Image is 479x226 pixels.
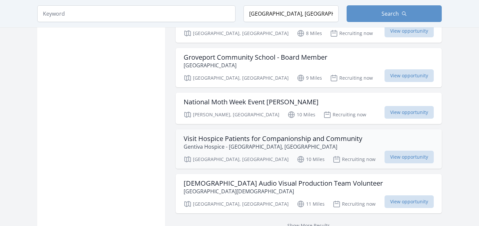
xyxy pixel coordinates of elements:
[184,111,279,119] p: [PERSON_NAME], [GEOGRAPHIC_DATA]
[297,74,322,82] p: 9 Miles
[347,5,442,22] button: Search
[385,151,434,163] span: View opportunity
[184,187,383,195] p: [GEOGRAPHIC_DATA][DEMOGRAPHIC_DATA]
[184,200,289,208] p: [GEOGRAPHIC_DATA], [GEOGRAPHIC_DATA]
[287,111,315,119] p: 10 Miles
[382,10,399,18] span: Search
[176,129,442,169] a: Visit Hospice Patients for Companionship and Community Gentiva Hospice - [GEOGRAPHIC_DATA], [GEOG...
[333,200,376,208] p: Recruiting now
[323,111,366,119] p: Recruiting now
[333,155,376,163] p: Recruiting now
[184,155,289,163] p: [GEOGRAPHIC_DATA], [GEOGRAPHIC_DATA]
[330,74,373,82] p: Recruiting now
[297,155,325,163] p: 10 Miles
[176,93,442,124] a: National Moth Week Event [PERSON_NAME] [PERSON_NAME], [GEOGRAPHIC_DATA] 10 Miles Recruiting now V...
[37,5,236,22] input: Keyword
[184,61,327,69] p: [GEOGRAPHIC_DATA]
[243,5,339,22] input: Location
[184,135,362,143] h3: Visit Hospice Patients for Companionship and Community
[176,174,442,213] a: [DEMOGRAPHIC_DATA] Audio Visual Production Team Volunteer [GEOGRAPHIC_DATA][DEMOGRAPHIC_DATA] [GE...
[385,106,434,119] span: View opportunity
[297,200,325,208] p: 11 Miles
[184,74,289,82] p: [GEOGRAPHIC_DATA], [GEOGRAPHIC_DATA]
[184,29,289,37] p: [GEOGRAPHIC_DATA], [GEOGRAPHIC_DATA]
[385,69,434,82] span: View opportunity
[184,53,327,61] h3: Groveport Community School - Board Member
[385,195,434,208] span: View opportunity
[184,179,383,187] h3: [DEMOGRAPHIC_DATA] Audio Visual Production Team Volunteer
[184,98,319,106] h3: National Moth Week Event [PERSON_NAME]
[330,29,373,37] p: Recruiting now
[184,143,362,151] p: Gentiva Hospice - [GEOGRAPHIC_DATA], [GEOGRAPHIC_DATA]
[385,25,434,37] span: View opportunity
[297,29,322,37] p: 8 Miles
[176,48,442,87] a: Groveport Community School - Board Member [GEOGRAPHIC_DATA] [GEOGRAPHIC_DATA], [GEOGRAPHIC_DATA] ...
